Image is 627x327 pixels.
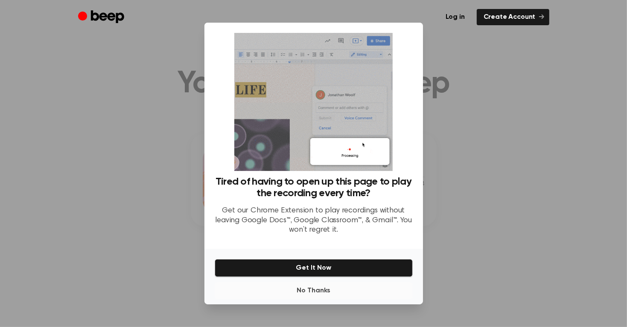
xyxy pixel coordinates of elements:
button: No Thanks [215,282,413,299]
button: Get It Now [215,259,413,277]
img: Beep extension in action [234,33,393,171]
a: Log in [439,9,472,25]
p: Get our Chrome Extension to play recordings without leaving Google Docs™, Google Classroom™, & Gm... [215,206,413,235]
h3: Tired of having to open up this page to play the recording every time? [215,176,413,199]
a: Beep [78,9,126,26]
a: Create Account [477,9,549,25]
